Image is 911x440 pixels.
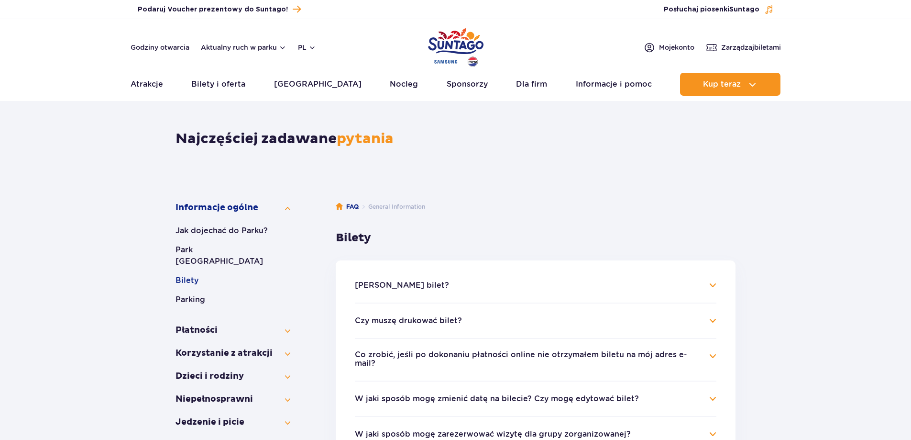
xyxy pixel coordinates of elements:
[721,43,781,52] span: Zarządzaj biletami
[337,130,394,147] span: pytania
[355,316,462,325] button: Czy muszę drukować bilet?
[176,202,290,214] button: Informacje ogólne
[680,73,780,96] button: Kup teraz
[274,73,362,96] a: [GEOGRAPHIC_DATA]
[138,5,288,14] span: Podaruj Voucher prezentowy do Suntago!
[131,73,163,96] a: Atrakcje
[576,73,652,96] a: Informacje i pomoc
[447,73,488,96] a: Sponsorzy
[131,43,189,52] a: Godziny otwarcia
[516,73,547,96] a: Dla firm
[191,73,245,96] a: Bilety i oferta
[176,417,290,428] button: Jedzenie i picie
[664,5,774,14] button: Posłuchaj piosenkiSuntago
[355,350,702,368] button: Co zrobić, jeśli po dokonaniu płatności online nie otrzymałem biletu na mój adres e-mail?
[176,371,290,382] button: Dzieci i rodziny
[703,80,741,89] span: Kup teraz
[729,6,759,13] span: Suntago
[176,394,290,405] button: Niepełno­sprawni
[355,395,639,403] button: W jaki sposób mogę zmienić datę na bilecie? Czy mogę edytować bilet?
[659,43,694,52] span: Moje konto
[706,42,781,53] a: Zarządzajbiletami
[176,225,290,237] button: Jak dojechać do Parku?
[390,73,418,96] a: Nocleg
[336,202,359,212] a: FAQ
[664,5,759,14] span: Posłuchaj piosenki
[355,281,449,290] button: [PERSON_NAME] bilet?
[336,231,735,245] h3: Bilety
[644,42,694,53] a: Mojekonto
[138,3,301,16] a: Podaruj Voucher prezentowy do Suntago!
[428,24,483,68] a: Park of Poland
[176,244,290,267] button: Park [GEOGRAPHIC_DATA]
[176,130,735,147] h1: Najczęściej zadawane
[355,430,631,439] button: W jaki sposób mogę zarezerwować wizytę dla grupy zorganizowanej?
[201,44,286,51] button: Aktualny ruch w parku
[298,43,316,52] button: pl
[359,202,425,212] li: General Information
[176,348,290,359] button: Korzystanie z atrakcji
[176,275,290,286] button: Bilety
[176,294,290,305] button: Parking
[176,325,290,336] button: Płatności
